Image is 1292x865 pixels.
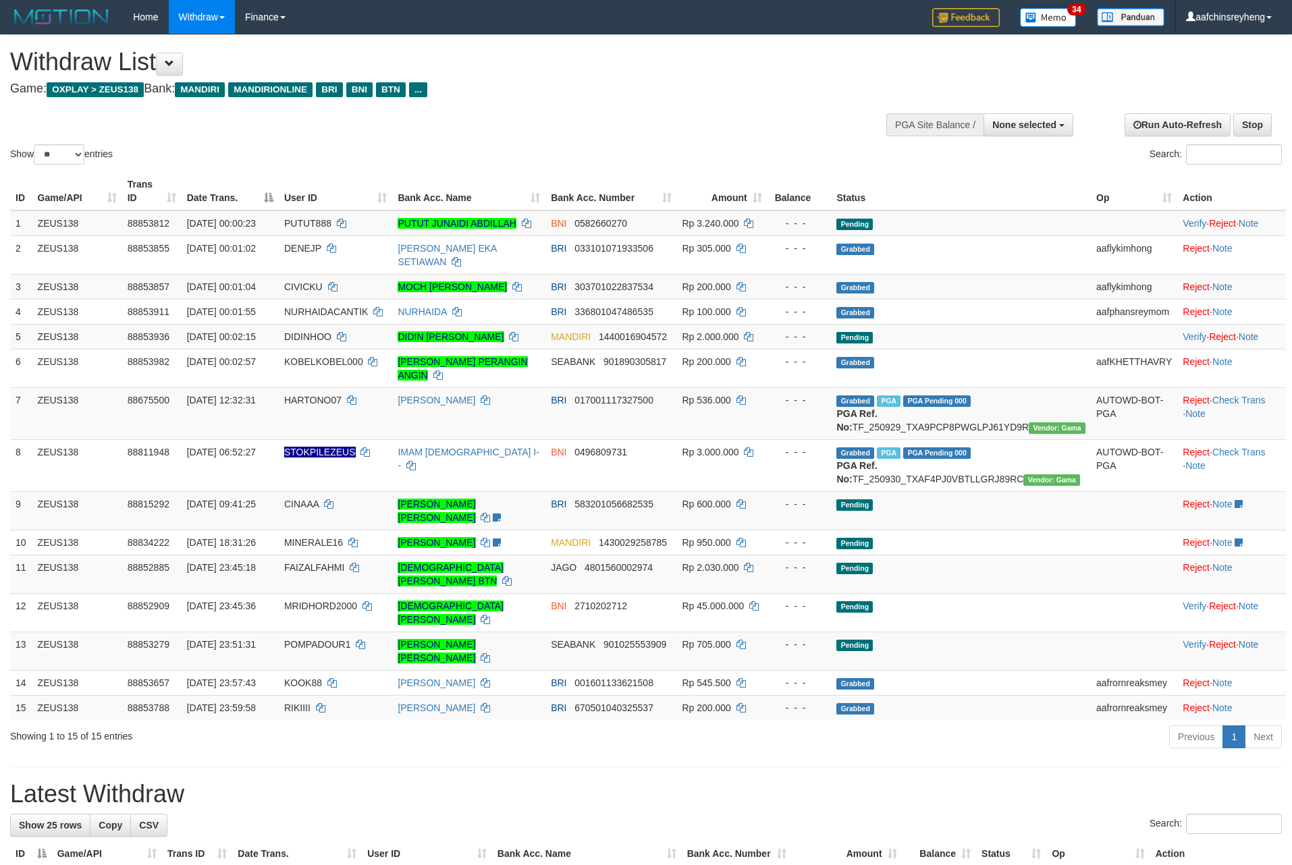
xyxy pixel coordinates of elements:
span: Rp 3.240.000 [682,218,739,229]
span: 88675500 [128,395,169,406]
div: - - - [773,638,826,651]
span: PUTUT888 [284,218,331,229]
span: 88853855 [128,243,169,254]
span: HARTONO07 [284,395,342,406]
span: SEABANK [551,356,595,367]
td: 3 [10,274,32,299]
td: ZEUS138 [32,299,122,324]
a: 1 [1222,725,1245,748]
td: aafKHETTHAVRY [1091,349,1177,387]
span: Rp 536.000 [682,395,731,406]
span: Pending [836,219,873,230]
a: [PERSON_NAME] [398,677,475,688]
span: Rp 100.000 [682,306,731,317]
span: Copy 033101071933506 to clipboard [574,243,653,254]
span: [DATE] 12:32:31 [187,395,256,406]
a: Check Trans [1212,395,1266,406]
span: NURHAIDACANTIK [284,306,368,317]
span: [DATE] 00:01:55 [187,306,256,317]
span: Rp 2.000.000 [682,331,739,342]
div: - - - [773,676,826,690]
input: Search: [1186,144,1282,165]
a: Reject [1183,395,1210,406]
a: Reject [1209,601,1236,611]
select: Showentries [34,144,84,165]
span: Rp 45.000.000 [682,601,745,611]
span: Copy 336801047486535 to clipboard [574,306,653,317]
td: ZEUS138 [32,387,122,439]
th: Game/API: activate to sort column ascending [32,172,122,211]
a: Verify [1183,639,1206,650]
td: · [1177,670,1286,695]
a: [PERSON_NAME] [PERSON_NAME] [398,639,475,663]
div: - - - [773,305,826,318]
td: TF_250930_TXAF4PJ0VBTLLGRJ89RC [831,439,1091,491]
td: ZEUS138 [32,670,122,695]
h1: Latest Withdraw [10,781,1282,808]
a: Reject [1183,306,1210,317]
span: Rp 600.000 [682,499,731,509]
a: MOCH [PERSON_NAME] [398,281,507,292]
a: Reject [1209,218,1236,229]
a: Stop [1233,113,1272,136]
a: [PERSON_NAME] PERANGIN ANGIN [398,356,527,381]
th: Amount: activate to sort column ascending [677,172,768,211]
span: Rp 3.000.000 [682,447,739,457]
h4: Game: Bank: [10,82,848,96]
span: MINERALE16 [284,537,343,548]
span: RIKIIII [284,702,311,713]
a: Note [1212,306,1233,317]
div: Showing 1 to 15 of 15 entries [10,724,529,743]
div: - - - [773,355,826,368]
th: Date Trans.: activate to sort column descending [182,172,279,211]
a: Note [1239,331,1259,342]
span: [DATE] 00:00:23 [187,218,256,229]
td: 8 [10,439,32,491]
span: BNI [551,601,566,611]
span: Vendor URL: https://trx31.1velocity.biz [1029,422,1085,434]
span: BRI [551,677,566,688]
span: Pending [836,640,873,651]
span: Grabbed [836,307,874,318]
span: BRI [551,395,566,406]
span: Marked by aaftrukkakada [877,395,900,407]
a: Reject [1183,243,1210,254]
td: aafrornreaksmey [1091,695,1177,720]
span: BRI [551,281,566,292]
a: Note [1239,639,1259,650]
span: [DATE] 06:52:27 [187,447,256,457]
span: Copy 001601133621508 to clipboard [574,677,653,688]
span: None selected [992,119,1056,130]
div: - - - [773,280,826,294]
span: Grabbed [836,395,874,407]
a: IMAM [DEMOGRAPHIC_DATA] I-- [398,447,539,471]
span: Copy 0496809731 to clipboard [574,447,627,457]
span: Pending [836,601,873,613]
span: Rp 2.030.000 [682,562,739,573]
span: [DATE] 00:01:04 [187,281,256,292]
img: MOTION_logo.png [10,7,113,27]
td: 4 [10,299,32,324]
td: aafphansreymom [1091,299,1177,324]
td: 7 [10,387,32,439]
span: Copy 901025553909 to clipboard [603,639,666,650]
a: Reject [1183,702,1210,713]
span: BRI [551,243,566,254]
a: Note [1212,243,1233,254]
a: Check Trans [1212,447,1266,457]
span: ... [409,82,427,97]
div: - - - [773,330,826,343]
a: Note [1212,702,1233,713]
td: · [1177,555,1286,593]
td: · [1177,530,1286,555]
th: User ID: activate to sort column ascending [279,172,392,211]
td: · [1177,235,1286,274]
div: - - - [773,599,826,613]
a: Reject [1183,677,1210,688]
td: · · [1177,439,1286,491]
span: CSV [139,820,159,831]
span: 88815292 [128,499,169,509]
div: - - - [773,561,826,574]
button: None selected [984,113,1073,136]
span: [DATE] 00:01:02 [187,243,256,254]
